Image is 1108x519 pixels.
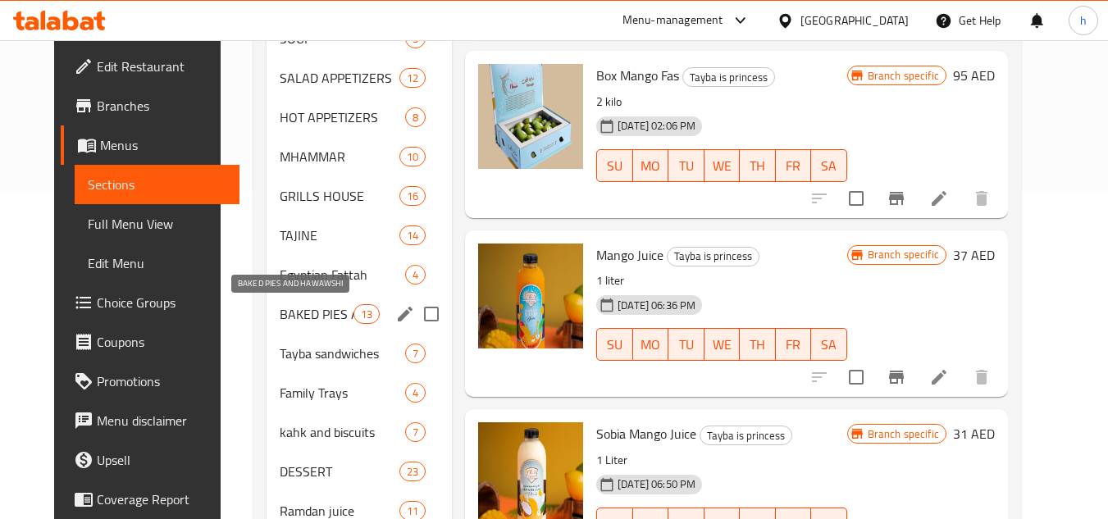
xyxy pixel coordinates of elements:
[861,247,946,262] span: Branch specific
[596,450,847,471] p: 1 Liter
[97,450,226,470] span: Upsell
[406,346,425,362] span: 7
[640,154,663,178] span: MO
[740,149,776,182] button: TH
[611,476,702,492] span: [DATE] 06:50 PM
[61,47,239,86] a: Edit Restaurant
[953,64,995,87] h6: 95 AED
[267,98,452,137] div: HOT APPETIZERS8
[399,68,426,88] div: items
[861,68,946,84] span: Branch specific
[667,247,759,266] div: Tayba is princess
[818,333,841,357] span: SA
[75,165,239,204] a: Sections
[61,283,239,322] a: Choice Groups
[740,328,776,361] button: TH
[839,181,873,216] span: Select to update
[280,186,399,206] div: GRILLS HOUSE
[280,383,405,403] span: Family Trays
[405,344,426,363] div: items
[596,92,847,112] p: 2 kilo
[75,244,239,283] a: Edit Menu
[267,334,452,373] div: Tayba sandwiches7
[406,110,425,125] span: 8
[683,68,774,87] span: Tayba is princess
[877,357,916,397] button: Branch-specific-item
[953,244,995,266] h6: 37 AED
[633,328,669,361] button: MO
[354,307,379,322] span: 13
[668,149,704,182] button: TU
[61,401,239,440] a: Menu disclaimer
[88,214,226,234] span: Full Menu View
[405,383,426,403] div: items
[622,11,723,30] div: Menu-management
[700,426,791,445] span: Tayba is princess
[267,137,452,176] div: MHAMMAR10
[280,225,399,245] div: TAJINE
[596,243,663,267] span: Mango Juice
[611,118,702,134] span: [DATE] 02:06 PM
[280,265,405,285] span: Egyptian Fattah
[280,422,405,442] span: kahk and biscuits
[280,68,399,88] span: SALAD APPETIZERS
[861,426,946,442] span: Branch specific
[675,333,698,357] span: TU
[267,255,452,294] div: Egyptian Fattah4
[700,426,792,445] div: Tayba is princess
[88,253,226,273] span: Edit Menu
[267,176,452,216] div: GRILLS HOUSE16
[668,247,759,266] span: Tayba is princess
[782,154,805,178] span: FR
[596,149,632,182] button: SU
[400,71,425,86] span: 12
[280,462,399,481] span: DESSERT
[478,64,583,169] img: Box Mango Fas
[811,328,847,361] button: SA
[405,422,426,442] div: items
[640,333,663,357] span: MO
[97,332,226,352] span: Coupons
[400,149,425,165] span: 10
[399,147,426,166] div: items
[633,149,669,182] button: MO
[711,333,734,357] span: WE
[280,344,405,363] div: Tayba sandwiches
[682,67,775,87] div: Tayba is princess
[280,147,399,166] span: MHAMMAR
[100,135,226,155] span: Menus
[1080,11,1087,30] span: h
[61,86,239,125] a: Branches
[97,489,226,509] span: Coverage Report
[604,154,626,178] span: SU
[800,11,909,30] div: [GEOGRAPHIC_DATA]
[400,503,425,519] span: 11
[839,360,873,394] span: Select to update
[267,373,452,412] div: Family Trays4
[746,333,769,357] span: TH
[478,244,583,348] img: Mango Juice
[97,293,226,312] span: Choice Groups
[61,440,239,480] a: Upsell
[929,189,949,208] a: Edit menu item
[88,175,226,194] span: Sections
[675,154,698,178] span: TU
[280,107,405,127] span: HOT APPETIZERS
[596,271,847,291] p: 1 liter
[400,228,425,244] span: 14
[400,464,425,480] span: 23
[776,328,812,361] button: FR
[97,411,226,430] span: Menu disclaimer
[596,63,679,88] span: Box Mango Fas
[811,149,847,182] button: SA
[596,328,632,361] button: SU
[267,412,452,452] div: kahk and biscuits7
[611,298,702,313] span: [DATE] 06:36 PM
[353,304,380,324] div: items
